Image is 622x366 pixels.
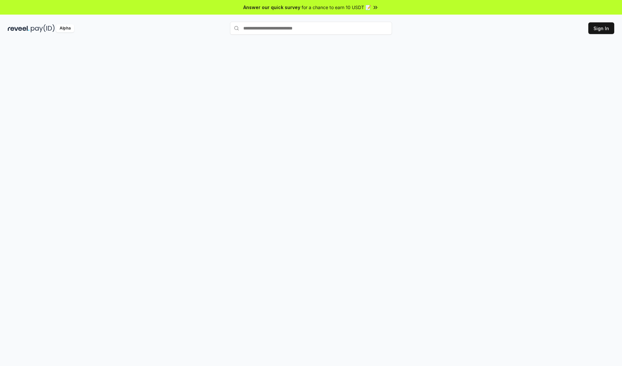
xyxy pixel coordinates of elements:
img: reveel_dark [8,24,29,32]
img: pay_id [31,24,55,32]
button: Sign In [588,22,614,34]
div: Alpha [56,24,74,32]
span: Answer our quick survey [243,4,300,11]
span: for a chance to earn 10 USDT 📝 [302,4,371,11]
